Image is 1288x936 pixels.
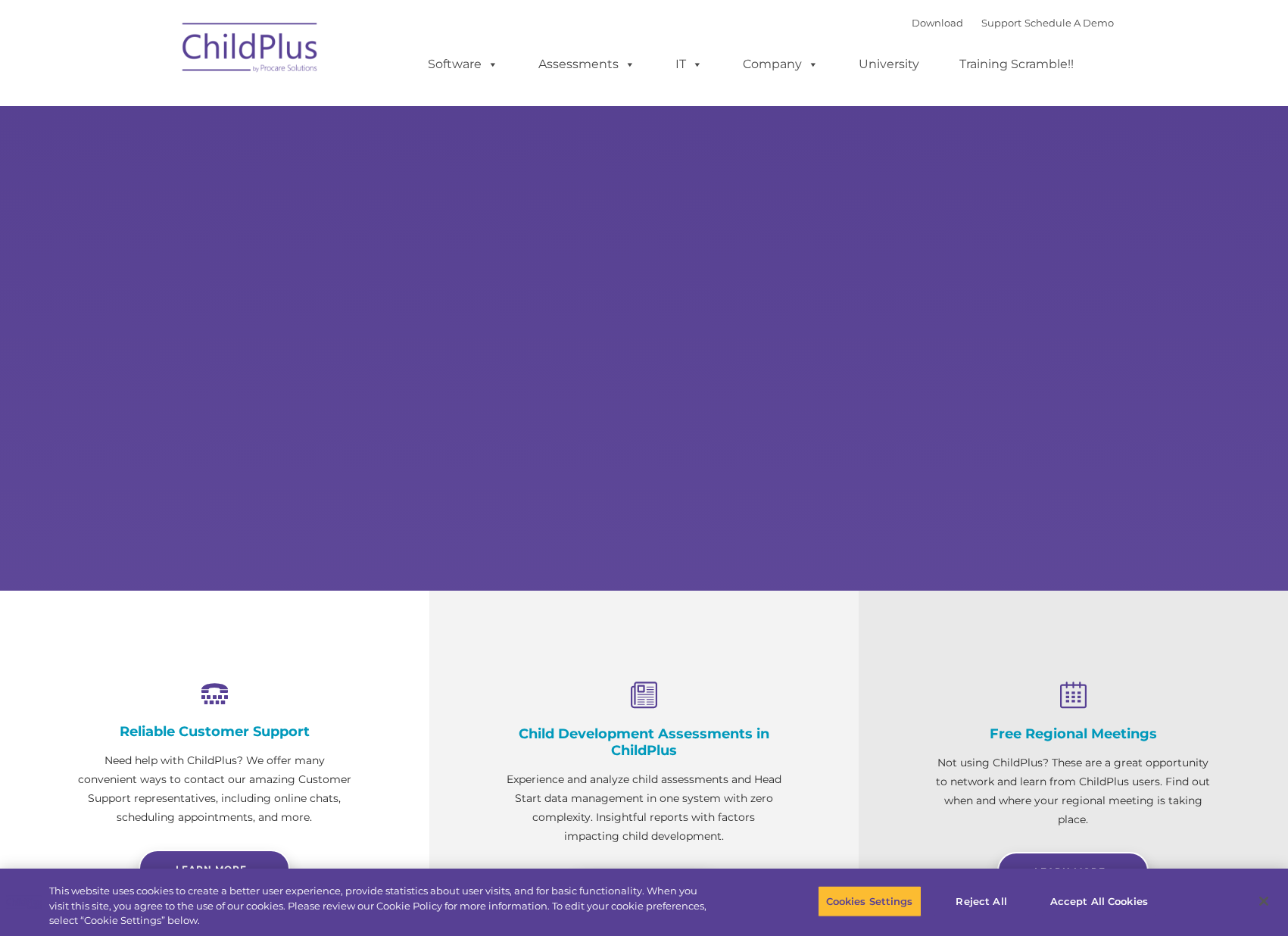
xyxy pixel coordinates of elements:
img: ChildPlus by Procare Solutions [175,12,326,88]
a: Software [413,49,513,80]
button: Close [1247,885,1280,918]
p: Experience and analyze child assessments and Head Start data management in one system with zero c... [505,770,783,846]
span: Learn More [1034,866,1106,877]
h4: Reliable Customer Support [76,723,354,740]
p: Not using ChildPlus? These are a great opportunity to network and learn from ChildPlus users. Fin... [934,753,1212,829]
span: Learn more [176,863,247,875]
h4: Child Development Assessments in ChildPlus [505,725,783,759]
a: Learn More [997,852,1149,890]
h4: Free Regional Meetings [934,725,1212,742]
a: Company [728,49,834,80]
a: Download [912,17,963,29]
p: Need help with ChildPlus? We offer many convenient ways to contact our amazing Customer Support r... [76,751,354,827]
a: Learn more [139,850,290,888]
a: Training Scramble!! [944,49,1089,80]
a: Assessments [523,49,650,80]
button: Accept All Cookies [1042,885,1156,917]
a: Schedule A Demo [1024,17,1114,29]
a: Support [981,17,1021,29]
button: Cookies Settings [818,885,922,917]
font: | [912,17,1114,29]
button: Reject All [934,885,1029,917]
a: University [844,49,934,80]
div: This website uses cookies to create a better user experience, provide statistics about user visit... [49,884,709,928]
a: IT [660,49,718,80]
